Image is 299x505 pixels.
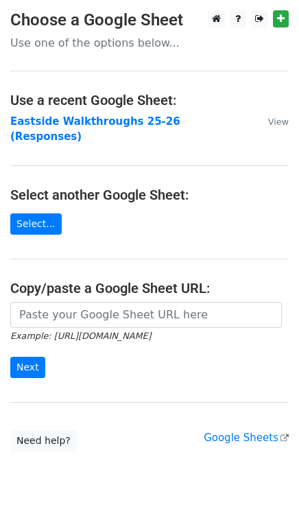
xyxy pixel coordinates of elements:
[10,213,62,235] a: Select...
[204,432,289,444] a: Google Sheets
[10,36,289,50] p: Use one of the options below...
[10,92,289,108] h4: Use a recent Google Sheet:
[10,280,289,296] h4: Copy/paste a Google Sheet URL:
[10,302,282,328] input: Paste your Google Sheet URL here
[268,117,289,127] small: View
[10,331,151,341] small: Example: [URL][DOMAIN_NAME]
[10,115,180,143] a: Eastside Walkthroughs 25-26 (Responses)
[10,357,45,378] input: Next
[10,187,289,203] h4: Select another Google Sheet:
[10,10,289,30] h3: Choose a Google Sheet
[254,115,289,128] a: View
[10,430,77,451] a: Need help?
